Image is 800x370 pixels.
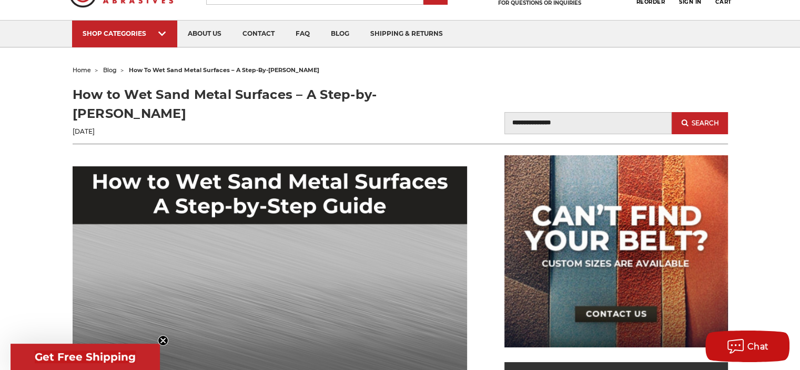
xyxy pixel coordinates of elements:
a: faq [285,21,320,47]
a: home [73,66,91,74]
a: blog [320,21,360,47]
span: Get Free Shipping [35,351,136,363]
span: Search [691,119,718,127]
span: Chat [747,342,769,352]
a: about us [177,21,232,47]
button: Search [672,112,727,134]
div: SHOP CATEGORIES [83,29,167,37]
h1: How to Wet Sand Metal Surfaces – A Step-by-[PERSON_NAME] [73,85,400,123]
a: blog [103,66,117,74]
img: promo banner for custom belts. [504,155,728,347]
a: contact [232,21,285,47]
button: Chat [705,331,789,362]
button: Close teaser [158,335,168,346]
span: how to wet sand metal surfaces – a step-by-[PERSON_NAME] [129,66,319,74]
div: Get Free ShippingClose teaser [11,344,160,370]
p: [DATE] [73,127,400,136]
a: shipping & returns [360,21,453,47]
